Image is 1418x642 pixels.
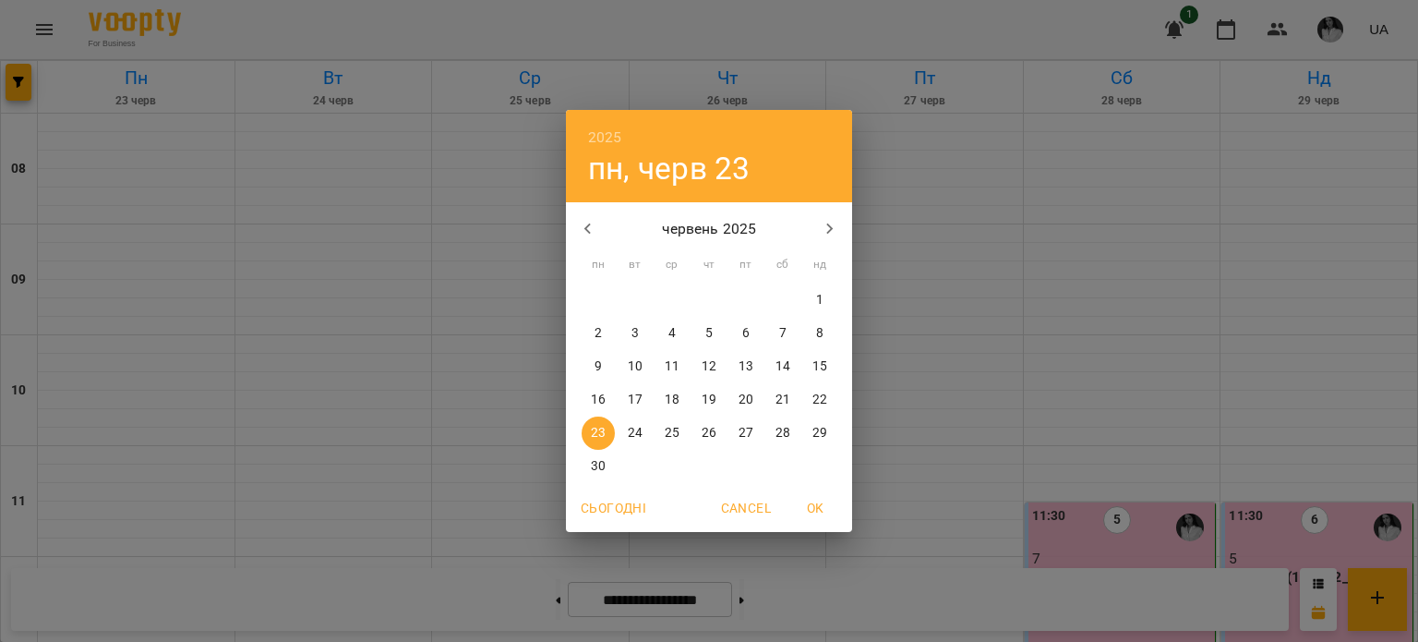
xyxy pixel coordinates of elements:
[631,324,639,343] p: 3
[595,324,602,343] p: 2
[628,391,643,409] p: 17
[766,317,799,350] button: 7
[816,324,823,343] p: 8
[803,383,836,417] button: 22
[665,391,679,409] p: 18
[812,357,827,376] p: 15
[702,391,716,409] p: 19
[766,256,799,274] span: сб
[619,383,652,417] button: 17
[591,457,606,476] p: 30
[766,383,799,417] button: 21
[573,491,654,525] button: Сьогодні
[655,350,689,383] button: 11
[595,357,602,376] p: 9
[729,350,763,383] button: 13
[619,350,652,383] button: 10
[588,125,622,151] button: 2025
[775,357,790,376] p: 14
[591,391,606,409] p: 16
[766,417,799,450] button: 28
[766,350,799,383] button: 14
[786,491,845,525] button: OK
[702,357,716,376] p: 12
[692,350,726,383] button: 12
[793,497,837,519] span: OK
[705,324,713,343] p: 5
[803,284,836,317] button: 1
[742,324,750,343] p: 6
[803,417,836,450] button: 29
[816,291,823,309] p: 1
[812,391,827,409] p: 22
[628,424,643,442] p: 24
[619,417,652,450] button: 24
[582,450,615,483] button: 30
[803,256,836,274] span: нд
[581,497,646,519] span: Сьогодні
[692,317,726,350] button: 5
[619,317,652,350] button: 3
[803,317,836,350] button: 8
[721,497,771,519] span: Cancel
[714,491,778,525] button: Cancel
[655,383,689,417] button: 18
[729,256,763,274] span: пт
[582,256,615,274] span: пн
[812,424,827,442] p: 29
[582,383,615,417] button: 16
[779,324,787,343] p: 7
[729,417,763,450] button: 27
[628,357,643,376] p: 10
[582,417,615,450] button: 23
[729,383,763,417] button: 20
[610,218,809,240] p: червень 2025
[692,417,726,450] button: 26
[692,256,726,274] span: чт
[729,317,763,350] button: 6
[803,350,836,383] button: 15
[668,324,676,343] p: 4
[739,357,753,376] p: 13
[619,256,652,274] span: вт
[655,256,689,274] span: ср
[591,424,606,442] p: 23
[775,391,790,409] p: 21
[775,424,790,442] p: 28
[655,317,689,350] button: 4
[692,383,726,417] button: 19
[665,424,679,442] p: 25
[655,417,689,450] button: 25
[665,357,679,376] p: 11
[588,150,751,188] button: пн, черв 23
[739,424,753,442] p: 27
[582,350,615,383] button: 9
[702,424,716,442] p: 26
[582,317,615,350] button: 2
[739,391,753,409] p: 20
